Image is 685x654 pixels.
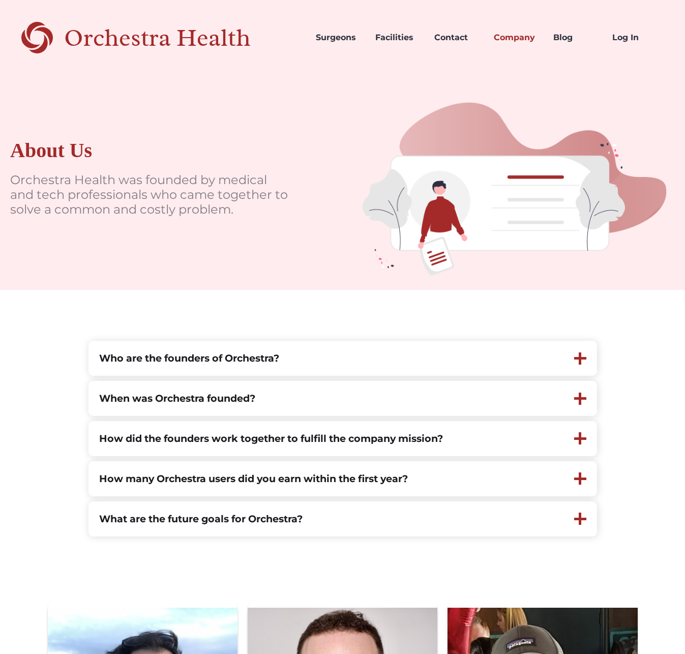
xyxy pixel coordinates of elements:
[308,20,367,55] a: Surgeons
[426,20,486,55] a: Contact
[21,20,286,55] a: home
[367,20,427,55] a: Facilities
[99,352,279,364] strong: Who are the founders of Orchestra?
[64,27,286,48] div: Orchestra Health
[99,472,408,485] strong: How many Orchestra users did you earn within the first year?
[545,20,605,55] a: Blog
[486,20,545,55] a: Company
[10,173,292,217] p: Orchestra Health was founded by medical and tech professionals who came together to solve a commo...
[99,513,303,525] strong: What are the future goals for Orchestra?
[343,75,685,290] img: doctors
[10,138,92,163] div: About Us
[604,20,664,55] a: Log In
[99,432,443,444] strong: How did the founders work together to fulfill the company mission?
[99,392,255,404] strong: When was Orchestra founded?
